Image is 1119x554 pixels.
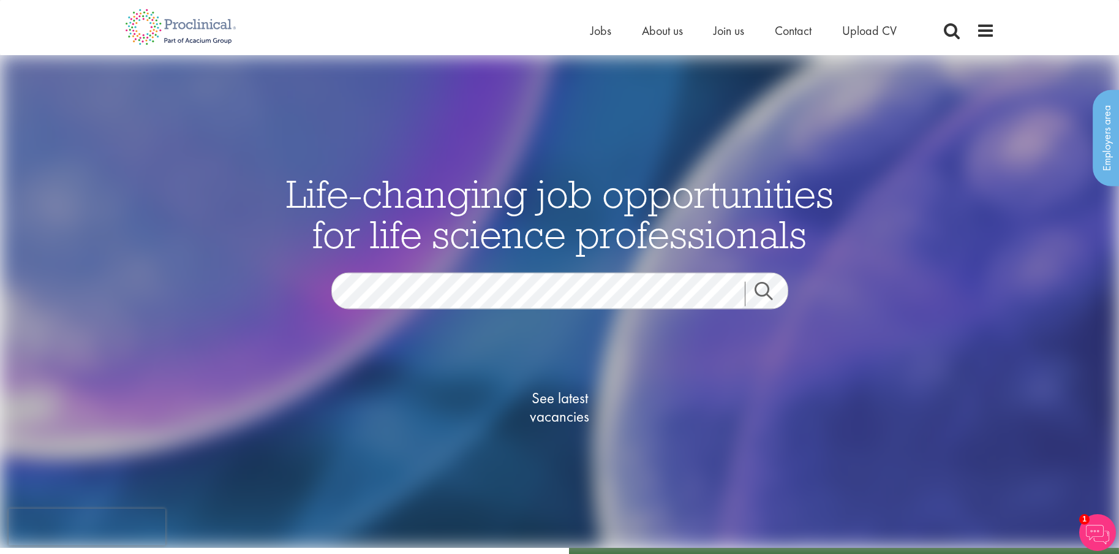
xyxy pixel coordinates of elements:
span: Life-changing job opportunities for life science professionals [286,169,834,259]
a: Upload CV [842,23,897,39]
a: See latestvacancies [499,340,621,475]
span: 1 [1079,514,1090,525]
a: Contact [775,23,812,39]
a: Job search submit button [745,282,797,306]
a: Join us [714,23,744,39]
iframe: reCAPTCHA [9,509,165,545]
a: Jobs [590,23,611,39]
a: About us [642,23,683,39]
img: Chatbot [1079,514,1116,551]
span: See latest vacancies [499,389,621,426]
